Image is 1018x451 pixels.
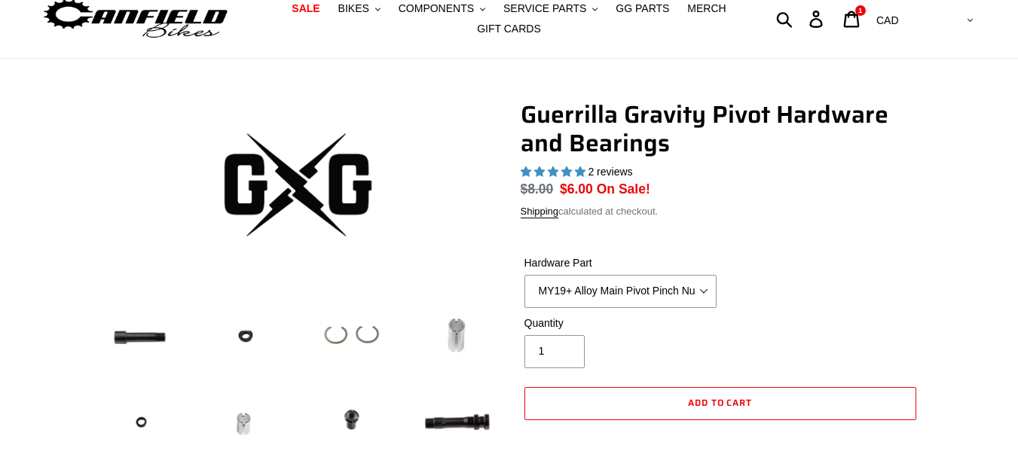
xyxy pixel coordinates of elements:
span: SALE [292,2,319,15]
button: Add to cart [524,387,916,420]
s: $8.00 [521,181,554,197]
span: BIKES [338,2,369,15]
img: Load image into Gallery viewer, Guerrilla Gravity Pivot Hardware and Bearings [204,294,287,376]
h1: Guerrilla Gravity Pivot Hardware and Bearings [521,100,920,158]
span: MERCH [687,2,726,15]
label: Hardware Part [524,255,717,271]
a: GIFT CARDS [469,19,549,39]
a: 1 [835,3,870,35]
span: COMPONENTS [399,2,474,15]
span: $6.00 [560,181,593,197]
img: Load image into Gallery viewer, Guerrilla Gravity Pivot Hardware and Bearings [310,294,393,376]
span: 2 reviews [588,166,632,178]
a: Shipping [521,206,559,218]
img: Load image into Gallery viewer, Guerrilla Gravity Pivot Hardware and Bearings [415,294,498,376]
span: 5.00 stars [521,166,588,178]
span: 1 [858,7,862,14]
span: SERVICE PARTS [503,2,586,15]
img: Load image into Gallery viewer, Guerrilla Gravity Pivot Hardware and Bearings [99,294,182,376]
span: GIFT CARDS [477,23,541,35]
span: Add to cart [688,395,753,410]
label: Quantity [524,315,717,331]
span: On Sale! [597,179,650,199]
span: GG PARTS [616,2,669,15]
div: calculated at checkout. [521,204,920,219]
